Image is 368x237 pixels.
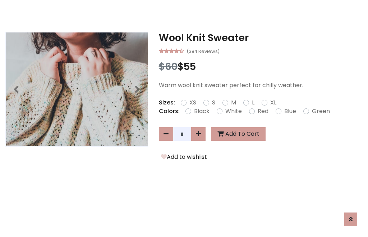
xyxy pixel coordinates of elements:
[159,60,178,73] span: $60
[211,127,266,141] button: Add To Cart
[212,98,215,107] label: S
[184,60,196,73] span: 55
[159,81,363,90] p: Warm wool knit sweater perfect for chilly weather.
[284,107,296,116] label: Blue
[189,98,196,107] label: XS
[194,107,210,116] label: Black
[6,32,148,146] img: Image
[159,107,180,116] p: Colors:
[159,98,175,107] p: Sizes:
[258,107,268,116] label: Red
[225,107,242,116] label: White
[159,32,363,44] h3: Wool Knit Sweater
[231,98,236,107] label: M
[312,107,330,116] label: Green
[187,46,220,55] small: (384 Reviews)
[159,152,209,162] button: Add to wishlist
[252,98,254,107] label: L
[270,98,276,107] label: XL
[159,61,363,72] h3: $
